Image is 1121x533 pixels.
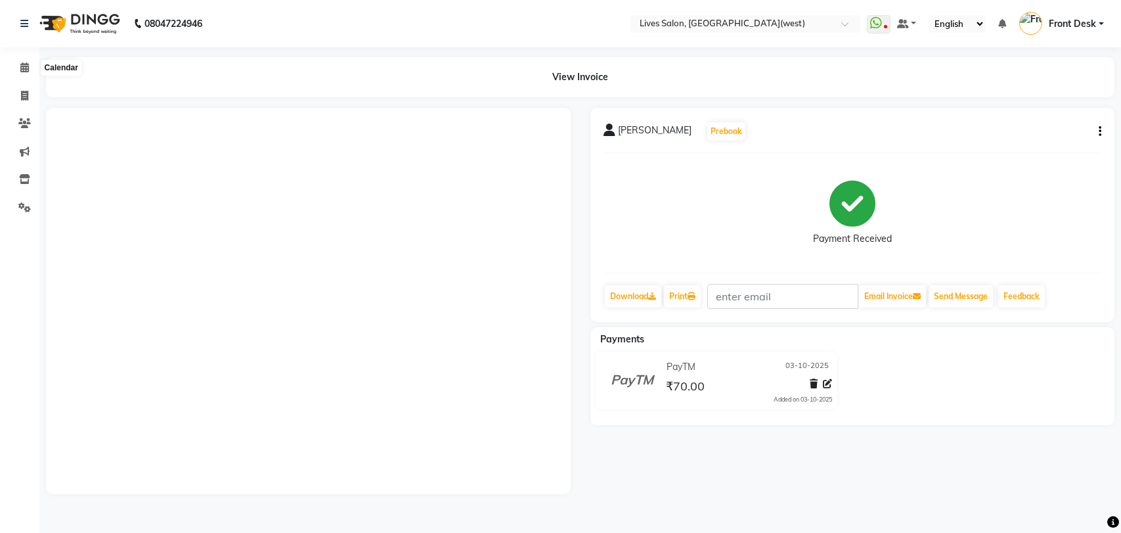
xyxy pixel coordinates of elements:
span: 03-10-2025 [785,360,829,374]
span: ₹70.00 [666,379,705,397]
div: Added on 03-10-2025 [774,395,832,404]
span: [PERSON_NAME] [618,124,692,142]
div: View Invoice [46,57,1114,97]
img: logo [33,5,123,42]
span: Payments [600,333,644,345]
a: Download [605,285,661,308]
img: Front Desk [1019,12,1042,35]
div: Payment Received [813,232,892,246]
a: Feedback [998,285,1045,308]
b: 08047224946 [144,5,202,42]
button: Email Invoice [859,285,926,308]
span: Front Desk [1049,17,1096,31]
button: Send Message [929,285,993,308]
button: Prebook [707,122,745,141]
span: PayTM [667,360,695,374]
a: Print [664,285,701,308]
div: Calendar [41,60,81,76]
input: enter email [707,284,858,309]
